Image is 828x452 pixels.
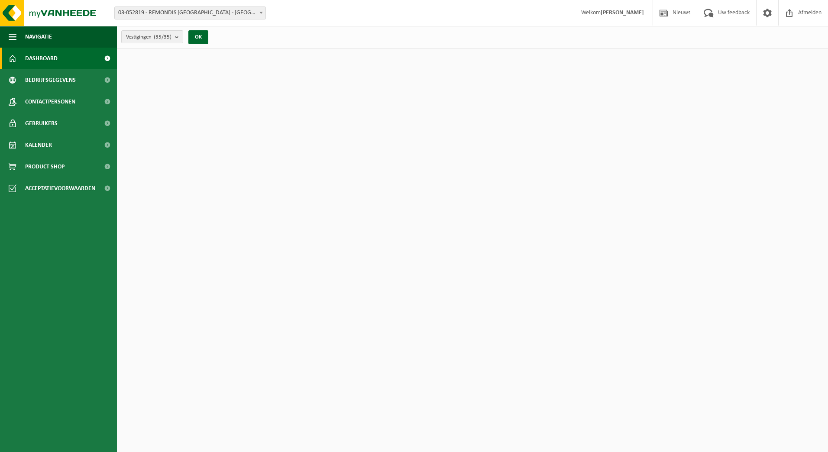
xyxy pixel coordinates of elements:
span: Contactpersonen [25,91,75,113]
span: Dashboard [25,48,58,69]
span: 03-052819 - REMONDIS WEST-VLAANDEREN - OOSTENDE [114,6,266,19]
span: Navigatie [25,26,52,48]
button: Vestigingen(35/35) [121,30,183,43]
strong: [PERSON_NAME] [601,10,644,16]
span: Gebruikers [25,113,58,134]
span: Kalender [25,134,52,156]
count: (35/35) [154,34,171,40]
button: OK [188,30,208,44]
span: Vestigingen [126,31,171,44]
span: 03-052819 - REMONDIS WEST-VLAANDEREN - OOSTENDE [115,7,265,19]
span: Bedrijfsgegevens [25,69,76,91]
span: Acceptatievoorwaarden [25,178,95,199]
span: Product Shop [25,156,65,178]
